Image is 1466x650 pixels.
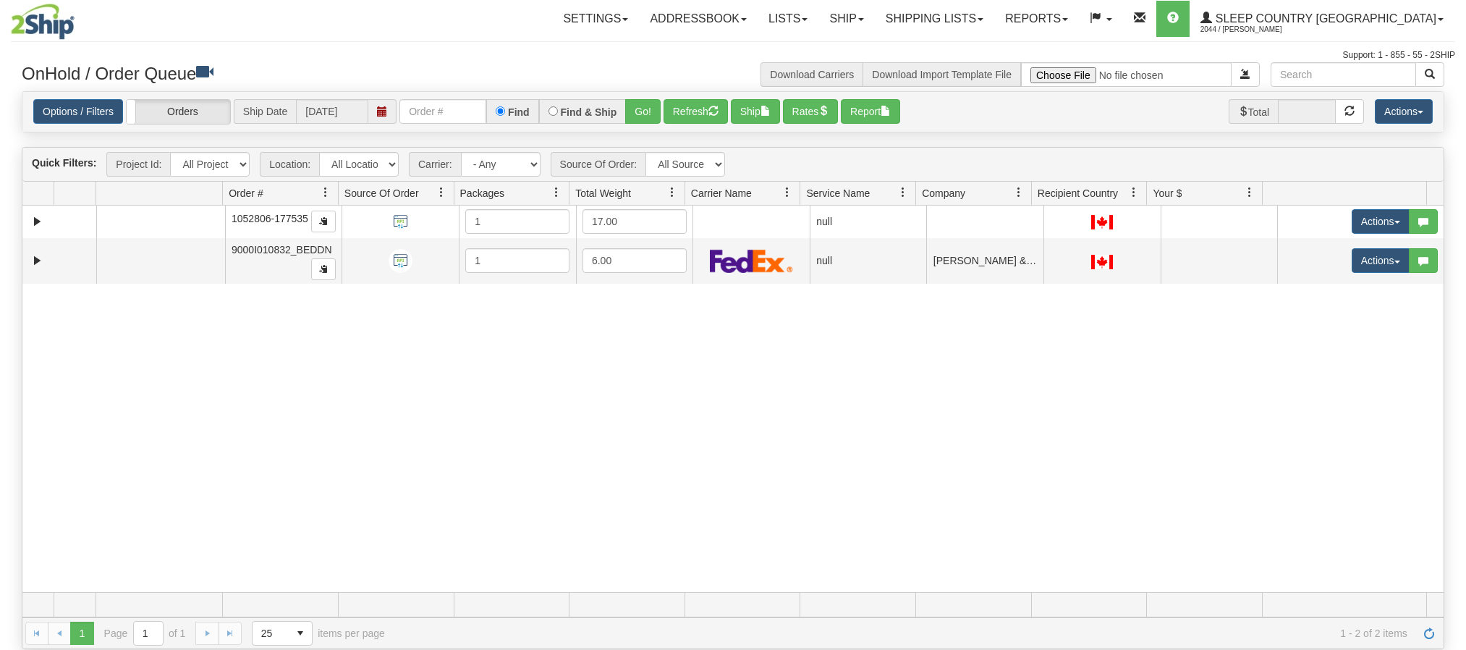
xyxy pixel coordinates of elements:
[106,152,170,177] span: Project Id:
[261,626,280,641] span: 25
[575,186,631,201] span: Total Weight
[1352,248,1410,273] button: Actions
[660,180,685,205] a: Total Weight filter column settings
[229,186,263,201] span: Order #
[70,622,93,645] span: Page 1
[429,180,454,205] a: Source Of Order filter column settings
[232,213,308,224] span: 1052806-177535
[32,156,96,170] label: Quick Filters:
[818,1,874,37] a: Ship
[289,622,312,645] span: select
[891,180,915,205] a: Service Name filter column settings
[1415,62,1444,87] button: Search
[1021,62,1232,87] input: Import
[783,99,839,124] button: Rates
[775,180,800,205] a: Carrier Name filter column settings
[1091,255,1113,269] img: CA
[260,152,319,177] span: Location:
[252,621,313,646] span: Page sizes drop down
[922,186,965,201] span: Company
[252,621,385,646] span: items per page
[409,152,461,177] span: Carrier:
[926,238,1043,284] td: [PERSON_NAME] & [PERSON_NAME]
[758,1,818,37] a: Lists
[234,99,296,124] span: Ship Date
[1433,251,1465,399] iframe: chat widget
[1375,99,1433,124] button: Actions
[544,180,569,205] a: Packages filter column settings
[664,99,728,124] button: Refresh
[1271,62,1416,87] input: Search
[1212,12,1436,25] span: Sleep Country [GEOGRAPHIC_DATA]
[872,69,1012,80] a: Download Import Template File
[770,69,854,80] a: Download Carriers
[841,99,900,124] button: Report
[710,249,793,273] img: FedEx Express®
[1190,1,1454,37] a: Sleep Country [GEOGRAPHIC_DATA] 2044 / [PERSON_NAME]
[810,238,927,284] td: null
[11,4,75,40] img: logo2044.jpg
[994,1,1079,37] a: Reports
[1091,215,1113,229] img: CA
[1418,622,1441,645] a: Refresh
[344,186,419,201] span: Source Of Order
[551,152,646,177] span: Source Of Order:
[311,258,336,280] button: Copy to clipboard
[731,99,780,124] button: Ship
[311,211,336,232] button: Copy to clipboard
[1200,22,1309,37] span: 2044 / [PERSON_NAME]
[11,49,1455,62] div: Support: 1 - 855 - 55 - 2SHIP
[22,148,1444,182] div: grid toolbar
[625,99,661,124] button: Go!
[22,62,722,83] h3: OnHold / Order Queue
[28,213,46,231] a: Expand
[1352,209,1410,234] button: Actions
[875,1,994,37] a: Shipping lists
[104,621,186,646] span: Page of 1
[460,186,504,201] span: Packages
[389,210,412,234] img: API
[33,99,123,124] a: Options / Filters
[313,180,338,205] a: Order # filter column settings
[389,249,412,273] img: API
[806,186,870,201] span: Service Name
[127,100,230,124] label: Orders
[1007,180,1031,205] a: Company filter column settings
[552,1,639,37] a: Settings
[232,244,332,256] span: 9000I010832_BEDDN
[1153,186,1182,201] span: Your $
[508,107,530,117] label: Find
[28,252,46,270] a: Expand
[561,107,617,117] label: Find & Ship
[691,186,752,201] span: Carrier Name
[405,628,1407,639] span: 1 - 2 of 2 items
[134,622,163,645] input: Page 1
[1122,180,1146,205] a: Recipient Country filter column settings
[1038,186,1118,201] span: Recipient Country
[399,99,486,124] input: Order #
[810,206,927,238] td: null
[1237,180,1262,205] a: Your $ filter column settings
[639,1,758,37] a: Addressbook
[1229,99,1279,124] span: Total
